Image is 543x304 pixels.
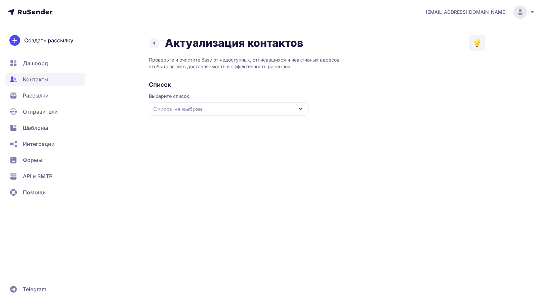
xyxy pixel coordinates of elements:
span: [EMAIL_ADDRESS][DOMAIN_NAME] [426,9,507,15]
h1: Актуализация контактов [165,36,303,50]
span: Выберите список [149,93,309,100]
span: Интеграции [23,140,55,148]
a: Telegram [5,282,85,296]
h2: Список [149,81,485,89]
span: Формы [23,156,42,164]
span: Шаблоны [23,124,48,132]
span: Помощь [23,188,46,196]
span: Дашборд [23,59,48,67]
span: Telegram [23,285,46,293]
span: Контакты [23,75,48,83]
p: Проверьте и очистите базу от недоступных, отписавшихся и неактивных адресов, чтобы повысить доста... [149,56,485,70]
span: Список не выбран [153,105,202,113]
span: Создать рассылку [24,36,73,44]
span: API и SMTP [23,172,52,180]
span: Рассылки [23,91,49,100]
span: Отправители [23,108,58,116]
